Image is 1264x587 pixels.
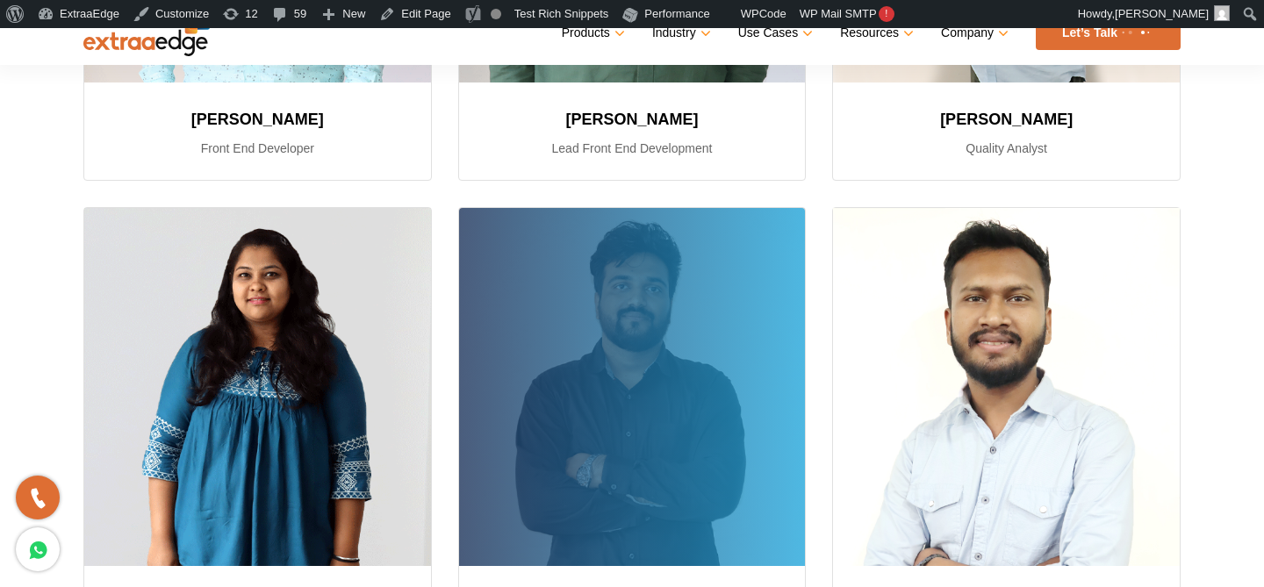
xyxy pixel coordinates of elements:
[1115,7,1209,20] span: [PERSON_NAME]
[854,104,1159,135] h3: [PERSON_NAME]
[562,20,621,46] a: Products
[879,6,894,22] span: !
[1036,16,1181,50] a: Let’s Talk
[105,138,410,159] p: Front End Developer
[738,20,809,46] a: Use Cases
[840,20,910,46] a: Resources
[105,104,410,135] h3: [PERSON_NAME]
[480,104,785,135] h3: [PERSON_NAME]
[941,20,1005,46] a: Company
[854,138,1159,159] p: Quality Analyst
[652,20,707,46] a: Industry
[480,138,785,159] p: Lead Front End Development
